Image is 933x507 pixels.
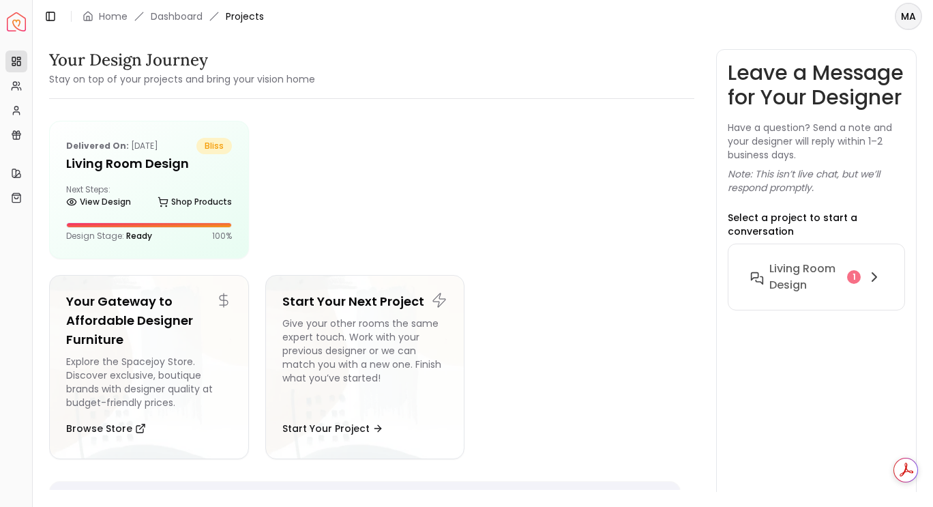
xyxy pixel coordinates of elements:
span: Ready [126,230,152,242]
div: Next Steps: [66,184,232,212]
p: Select a project to start a conversation [728,211,905,238]
div: Give your other rooms the same expert touch. Work with your previous designer or we can match you... [282,317,448,409]
span: Projects [226,10,264,23]
h3: Leave a Message for Your Designer [728,61,905,110]
p: Design Stage: [66,231,152,242]
span: MA [896,4,921,29]
h5: Living Room design [66,154,232,173]
a: Spacejoy [7,12,26,31]
a: Shop Products [158,192,232,212]
a: Your Gateway to Affordable Designer FurnitureExplore the Spacejoy Store. Discover exclusive, bout... [49,275,249,459]
button: MA [895,3,922,30]
small: Stay on top of your projects and bring your vision home [49,72,315,86]
p: [DATE] [66,138,158,154]
button: Start Your Project [282,415,383,442]
a: Home [99,10,128,23]
h6: Living Room design [769,261,842,293]
h3: Your Design Journey [49,49,315,71]
a: View Design [66,192,131,212]
p: Have a question? Send a note and your designer will reply within 1–2 business days. [728,121,905,162]
h5: Start Your Next Project [282,292,448,311]
div: 1 [847,270,861,284]
p: Note: This isn’t live chat, but we’ll respond promptly. [728,167,905,194]
button: Browse Store [66,415,146,442]
h5: Your Gateway to Affordable Designer Furniture [66,292,232,349]
img: Spacejoy Logo [7,12,26,31]
nav: breadcrumb [83,10,264,23]
a: Start Your Next ProjectGive your other rooms the same expert touch. Work with your previous desig... [265,275,465,459]
a: Dashboard [151,10,203,23]
button: Living Room design1 [739,255,893,299]
span: bliss [196,138,232,154]
div: Explore the Spacejoy Store. Discover exclusive, boutique brands with designer quality at budget-f... [66,355,232,409]
b: Delivered on: [66,140,129,151]
p: 100 % [212,231,232,242]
